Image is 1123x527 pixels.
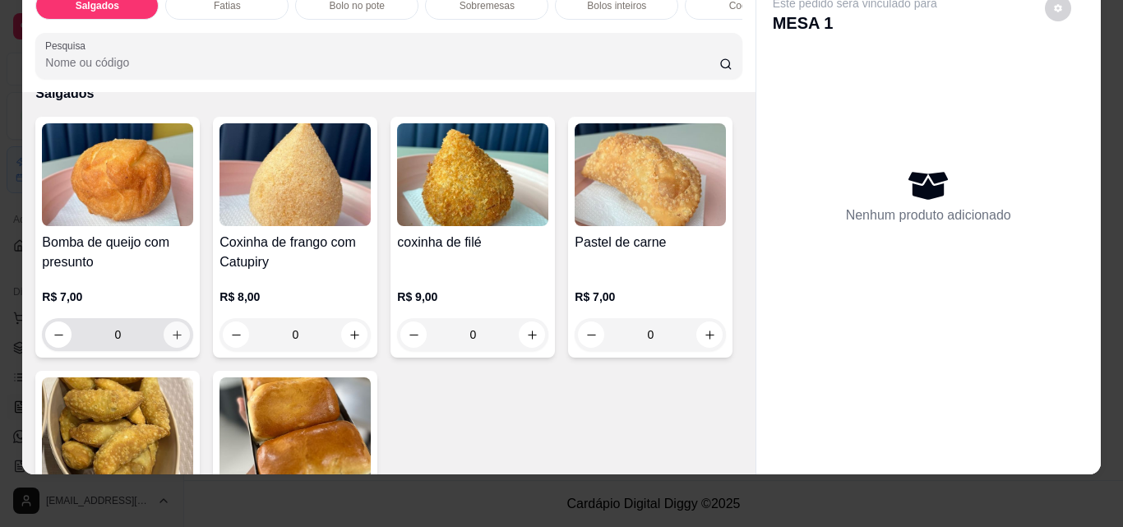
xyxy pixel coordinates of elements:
img: product-image [397,123,548,226]
h4: coxinha de filé [397,233,548,252]
p: R$ 8,00 [220,289,371,305]
p: R$ 9,00 [397,289,548,305]
p: R$ 7,00 [42,289,193,305]
img: product-image [220,123,371,226]
p: MESA 1 [773,12,937,35]
img: product-image [220,377,371,480]
button: decrease-product-quantity [578,321,604,348]
p: Salgados [35,84,742,104]
button: increase-product-quantity [696,321,723,348]
button: increase-product-quantity [341,321,367,348]
p: R$ 7,00 [575,289,726,305]
h4: Bomba de queijo com presunto [42,233,193,272]
button: increase-product-quantity [519,321,545,348]
button: decrease-product-quantity [400,321,427,348]
p: Nenhum produto adicionado [846,206,1011,225]
input: Pesquisa [45,54,719,71]
button: increase-product-quantity [164,321,190,348]
button: decrease-product-quantity [45,321,72,348]
img: product-image [42,377,193,480]
label: Pesquisa [45,39,91,53]
img: product-image [575,123,726,226]
h4: Coxinha de frango com Catupiry [220,233,371,272]
img: product-image [42,123,193,226]
button: decrease-product-quantity [223,321,249,348]
h4: Pastel de carne [575,233,726,252]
